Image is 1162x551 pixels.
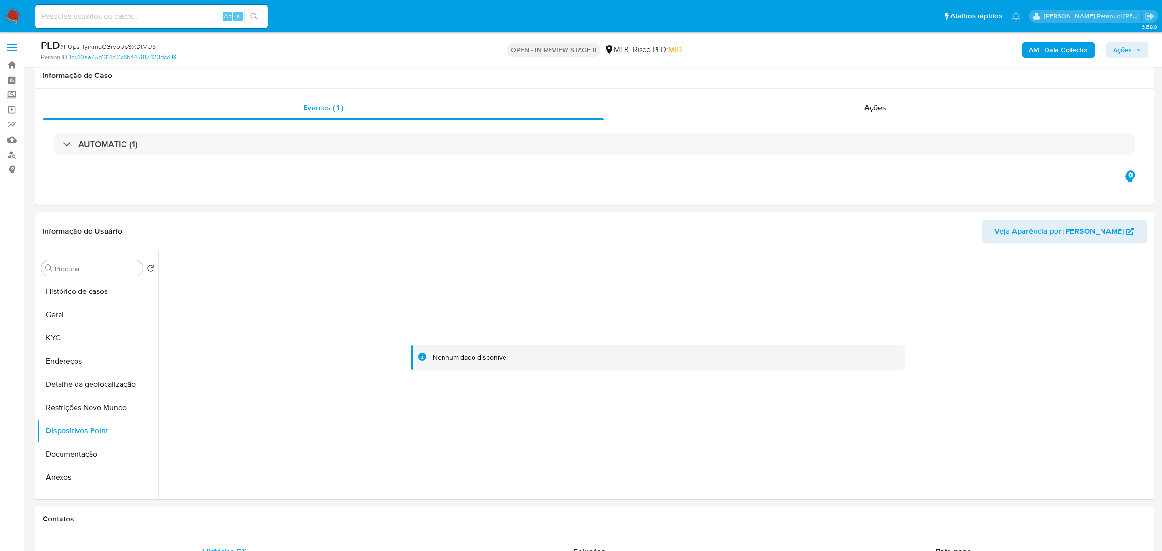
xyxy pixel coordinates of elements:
[982,220,1147,243] button: Veja Aparência por [PERSON_NAME]
[633,45,682,55] span: Risco PLD:
[41,53,67,61] b: Person ID
[69,53,176,61] a: 1cc40aa75b1314c31c8b445817423dcd
[37,350,158,373] button: Endereços
[37,326,158,350] button: KYC
[1044,12,1142,21] p: giovanna.petenuci@mercadolivre.com
[244,10,264,23] button: search-icon
[864,102,886,113] span: Ações
[43,71,1147,80] h1: Informação do Caso
[1145,11,1155,21] a: Sair
[37,303,158,326] button: Geral
[604,45,629,55] div: MLB
[35,10,268,23] input: Pesquise usuários ou casos...
[54,133,1135,155] div: AUTOMATIC (1)
[668,44,682,55] span: MID
[60,42,156,51] span: # FUpsHyiKmaCGrvoUs9XDtVU6
[950,11,1002,21] span: Atalhos rápidos
[994,220,1124,243] span: Veja Aparência por [PERSON_NAME]
[1029,42,1088,58] b: AML Data Collector
[78,139,138,150] h3: AUTOMATIC (1)
[237,12,240,21] span: s
[303,102,343,113] span: Eventos ( 1 )
[1022,42,1095,58] button: AML Data Collector
[37,443,158,466] button: Documentação
[43,227,122,236] h1: Informação do Usuário
[1012,12,1020,20] a: Notificações
[224,12,231,21] span: Alt
[37,419,158,443] button: Dispositivos Point
[1106,42,1148,58] button: Ações
[45,264,53,272] button: Procurar
[1113,42,1132,58] span: Ações
[55,264,139,273] input: Procurar
[37,396,158,419] button: Restrições Novo Mundo
[37,466,158,489] button: Anexos
[43,514,1147,524] h1: Contatos
[37,373,158,396] button: Detalhe da geolocalização
[41,37,60,53] b: PLD
[37,489,158,512] button: Adiantamentos de Dinheiro
[507,43,600,57] p: OPEN - IN REVIEW STAGE II
[37,280,158,303] button: Histórico de casos
[147,264,154,275] button: Retornar ao pedido padrão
